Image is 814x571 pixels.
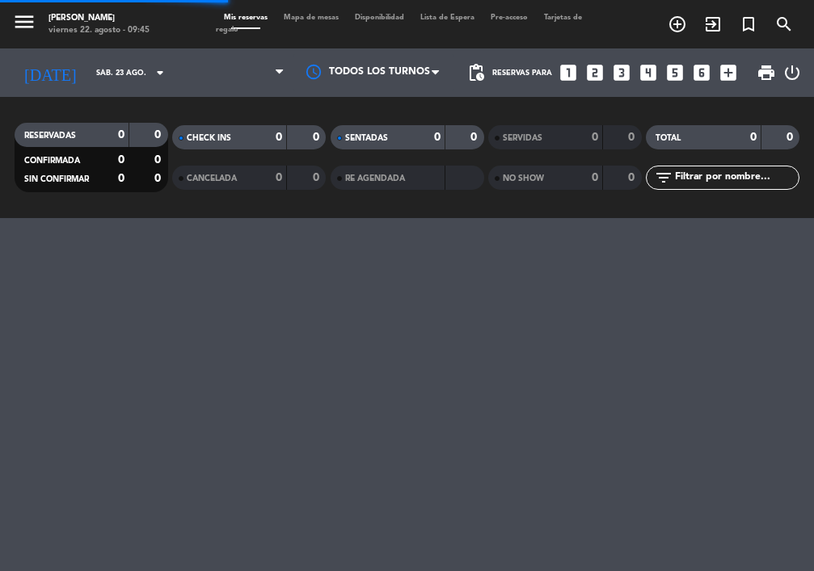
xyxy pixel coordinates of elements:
[750,132,757,143] strong: 0
[154,129,164,141] strong: 0
[313,172,323,183] strong: 0
[592,172,598,183] strong: 0
[558,62,579,83] i: looks_one
[12,10,36,34] i: menu
[774,15,794,34] i: search
[24,175,89,183] span: SIN CONFIRMAR
[483,14,536,21] span: Pre-acceso
[673,169,799,187] input: Filtrar por nombre...
[628,132,638,143] strong: 0
[49,24,150,36] div: viernes 22. agosto - 09:45
[664,62,685,83] i: looks_5
[150,63,170,82] i: arrow_drop_down
[276,14,347,21] span: Mapa de mesas
[49,12,150,24] div: [PERSON_NAME]
[757,63,776,82] span: print
[12,10,36,39] button: menu
[345,174,405,183] span: RE AGENDADA
[118,129,124,141] strong: 0
[24,157,80,165] span: CONFIRMADA
[24,132,76,140] span: RESERVADAS
[154,173,164,184] strong: 0
[216,14,276,21] span: Mis reservas
[434,132,441,143] strong: 0
[276,132,282,143] strong: 0
[782,63,802,82] i: power_settings_new
[787,132,796,143] strong: 0
[216,14,582,33] span: Tarjetas de regalo
[154,154,164,166] strong: 0
[187,174,237,183] span: CANCELADA
[592,132,598,143] strong: 0
[611,62,632,83] i: looks_3
[492,69,552,78] span: Reservas para
[638,62,659,83] i: looks_4
[503,134,542,142] span: SERVIDAS
[412,14,483,21] span: Lista de Espera
[584,62,605,83] i: looks_two
[782,48,802,97] div: LOG OUT
[703,15,723,34] i: exit_to_app
[187,134,231,142] span: CHECK INS
[691,62,712,83] i: looks_6
[276,172,282,183] strong: 0
[739,15,758,34] i: turned_in_not
[628,172,638,183] strong: 0
[345,134,388,142] span: SENTADAS
[118,173,124,184] strong: 0
[503,174,544,183] span: NO SHOW
[470,132,480,143] strong: 0
[12,57,88,89] i: [DATE]
[313,132,323,143] strong: 0
[654,168,673,187] i: filter_list
[668,15,687,34] i: add_circle_outline
[718,62,739,83] i: add_box
[466,63,486,82] span: pending_actions
[118,154,124,166] strong: 0
[656,134,681,142] span: TOTAL
[347,14,412,21] span: Disponibilidad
